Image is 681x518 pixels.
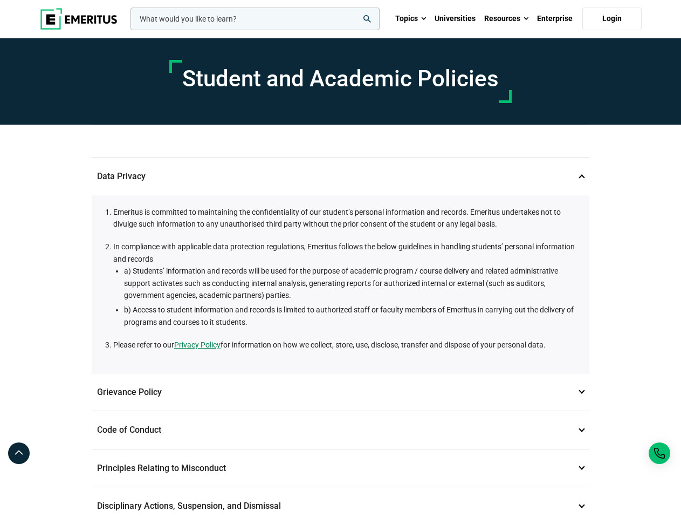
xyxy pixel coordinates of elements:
[92,411,589,449] p: Code of Conduct
[124,304,579,328] li: b) Access to student information and records is limited to authorized staff or faculty members of...
[92,158,589,195] p: Data Privacy
[113,339,579,351] li: Please refer to our for information on how we collect, store, use, disclose, transfer and dispose...
[174,339,221,351] a: Privacy Policy
[113,241,579,328] li: In compliance with applicable data protection regulations, Emeritus follows the below guidelines ...
[182,65,499,92] h1: Student and Academic Policies
[582,8,642,30] a: Login
[113,206,579,230] li: Emeritus is committed to maintaining the confidentiality of our student’s personal information an...
[130,8,380,30] input: woocommerce-product-search-field-0
[92,373,589,411] p: Grievance Policy
[124,265,579,301] li: a) Students’ information and records will be used for the purpose of academic program / course de...
[92,449,589,487] p: Principles Relating to Misconduct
